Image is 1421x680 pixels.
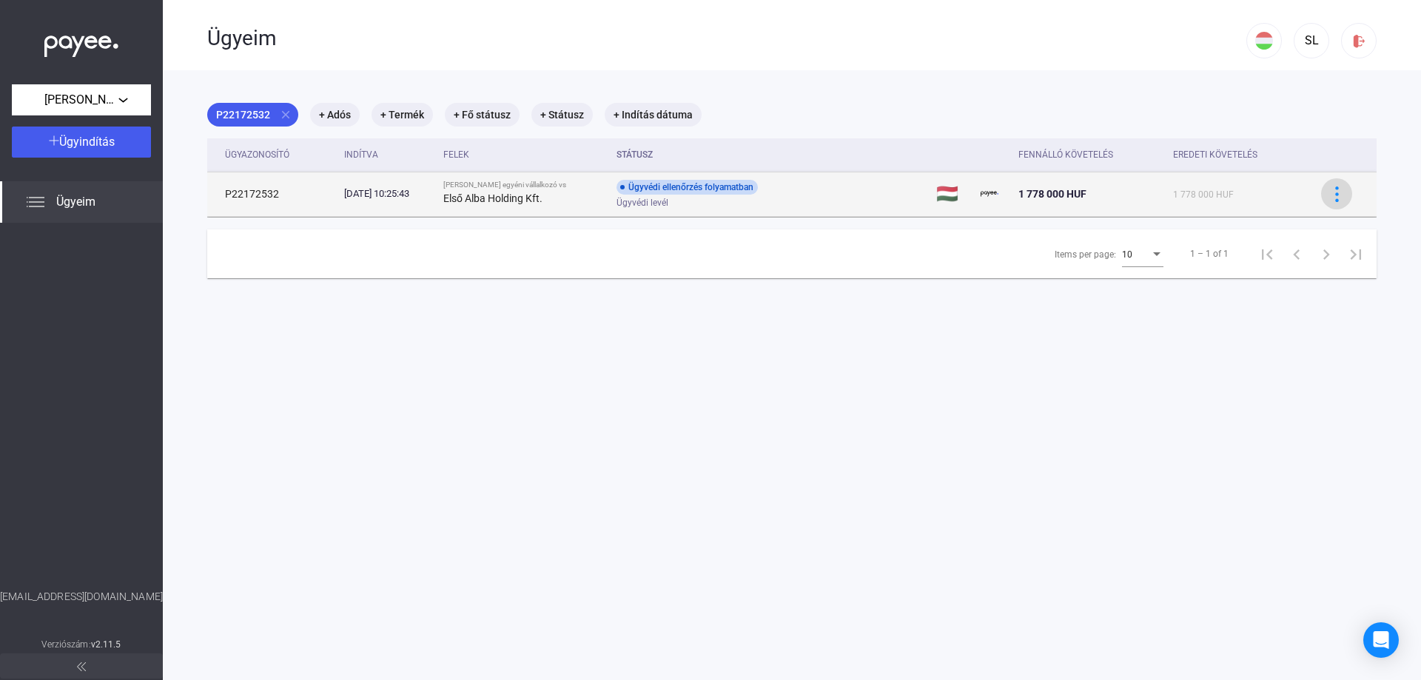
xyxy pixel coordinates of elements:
div: Eredeti követelés [1173,146,1303,164]
th: Státusz [611,138,930,172]
mat-chip: + Indítás dátuma [605,103,702,127]
span: 10 [1122,249,1132,260]
div: SL [1299,32,1324,50]
span: 1 778 000 HUF [1018,188,1086,200]
span: [PERSON_NAME] egyéni vállalkozó [44,91,118,109]
span: Ügyvédi levél [617,194,668,212]
img: logout-red [1351,33,1367,49]
img: payee-logo [981,185,998,203]
mat-chip: + Termék [372,103,433,127]
mat-select: Items per page: [1122,245,1163,263]
div: [DATE] 10:25:43 [344,186,431,201]
button: more-blue [1321,178,1352,209]
button: HU [1246,23,1282,58]
button: Last page [1341,239,1371,269]
mat-chip: + Fő státusz [445,103,520,127]
img: plus-white.svg [49,135,59,146]
img: white-payee-white-dot.svg [44,27,118,58]
mat-icon: close [279,108,292,121]
div: Fennálló követelés [1018,146,1113,164]
div: 1 – 1 of 1 [1190,245,1229,263]
button: [PERSON_NAME] egyéni vállalkozó [12,84,151,115]
div: Felek [443,146,605,164]
button: Next page [1311,239,1341,269]
img: list.svg [27,193,44,211]
td: 🇭🇺 [930,172,974,216]
button: Ügyindítás [12,127,151,158]
div: Fennálló követelés [1018,146,1161,164]
div: Ügyeim [207,26,1246,51]
div: Ügyvédi ellenőrzés folyamatban [617,180,758,195]
span: Ügyeim [56,193,95,211]
img: arrow-double-left-grey.svg [77,662,86,671]
img: HU [1255,32,1273,50]
button: SL [1294,23,1329,58]
mat-chip: P22172532 [207,103,298,127]
strong: Első Alba Holding Kft. [443,192,542,204]
mat-chip: + Státusz [531,103,593,127]
div: Indítva [344,146,431,164]
button: First page [1252,239,1282,269]
div: Open Intercom Messenger [1363,622,1399,658]
button: logout-red [1341,23,1377,58]
div: Ügyazonosító [225,146,289,164]
div: Ügyazonosító [225,146,332,164]
div: [PERSON_NAME] egyéni vállalkozó vs [443,181,605,189]
div: Indítva [344,146,378,164]
div: Eredeti követelés [1173,146,1257,164]
strong: v2.11.5 [91,639,121,650]
img: more-blue [1329,186,1345,202]
div: Items per page: [1055,246,1116,263]
div: Felek [443,146,469,164]
button: Previous page [1282,239,1311,269]
span: Ügyindítás [59,135,115,149]
span: 1 778 000 HUF [1173,189,1234,200]
mat-chip: + Adós [310,103,360,127]
td: P22172532 [207,172,338,216]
